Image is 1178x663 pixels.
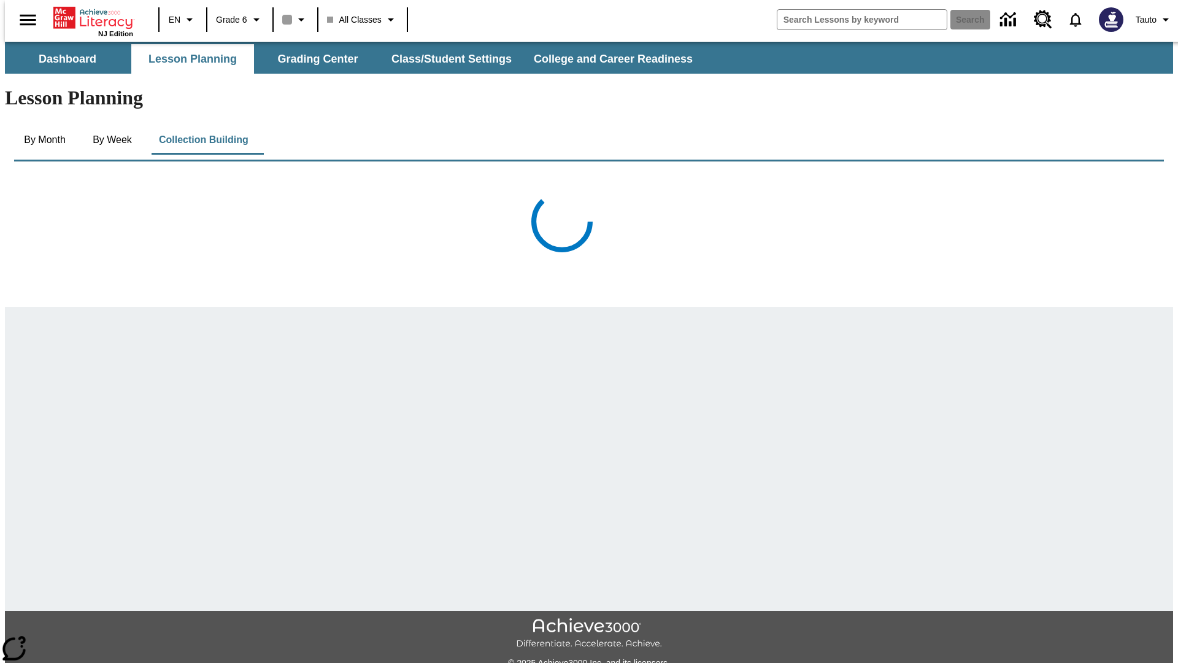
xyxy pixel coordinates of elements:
[1060,4,1091,36] a: Notifications
[10,2,46,38] button: Open side menu
[5,42,1173,74] div: SubNavbar
[1131,9,1178,31] button: Profile/Settings
[82,125,143,155] button: By Week
[256,44,379,74] button: Grading Center
[169,14,180,26] span: EN
[327,14,382,26] span: All Classes
[516,618,662,649] img: Achieve3000 Differentiate Accelerate Achieve
[163,9,202,31] button: Language: EN, Select a language
[777,10,947,29] input: search field
[53,6,133,30] a: Home
[5,87,1173,109] h1: Lesson Planning
[993,3,1026,37] a: Data Center
[211,9,269,31] button: Grade: Grade 6, Select a grade
[98,30,133,37] span: NJ Edition
[382,44,522,74] button: Class/Student Settings
[149,125,258,155] button: Collection Building
[5,44,704,74] div: SubNavbar
[6,44,129,74] button: Dashboard
[1136,14,1157,26] span: Tauto
[53,4,133,37] div: Home
[1091,4,1131,36] button: Select a new avatar
[14,125,75,155] button: By Month
[322,9,403,31] button: Class: All Classes, Select your class
[1099,7,1123,32] img: Avatar
[524,44,703,74] button: College and Career Readiness
[131,44,254,74] button: Lesson Planning
[1026,3,1060,36] a: Resource Center, Will open in new tab
[216,14,247,26] span: Grade 6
